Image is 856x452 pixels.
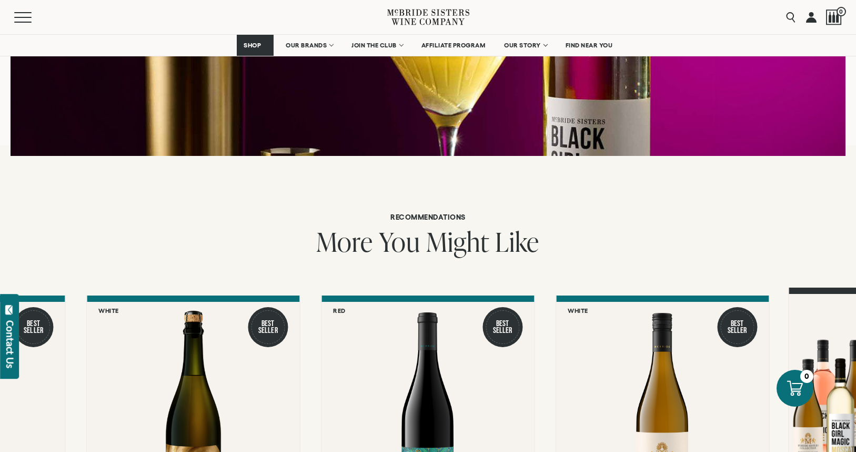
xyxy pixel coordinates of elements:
[98,307,119,314] h6: White
[497,35,553,56] a: OUR STORY
[333,307,346,314] h6: Red
[559,35,620,56] a: FIND NEAR YOU
[316,223,373,260] span: More
[72,213,785,221] h6: Recommendations
[568,307,588,314] h6: White
[14,12,52,23] button: Mobile Menu Trigger
[5,320,15,368] div: Contact Us
[837,7,846,16] span: 0
[286,42,327,49] span: OUR BRANDS
[379,223,420,260] span: You
[495,223,539,260] span: Like
[415,35,492,56] a: AFFILIATE PROGRAM
[351,42,397,49] span: JOIN THE CLUB
[421,42,486,49] span: AFFILIATE PROGRAM
[244,42,261,49] span: SHOP
[237,35,274,56] a: SHOP
[279,35,339,56] a: OUR BRANDS
[426,223,489,260] span: Might
[345,35,409,56] a: JOIN THE CLUB
[800,370,813,383] div: 0
[566,42,613,49] span: FIND NEAR YOU
[504,42,541,49] span: OUR STORY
